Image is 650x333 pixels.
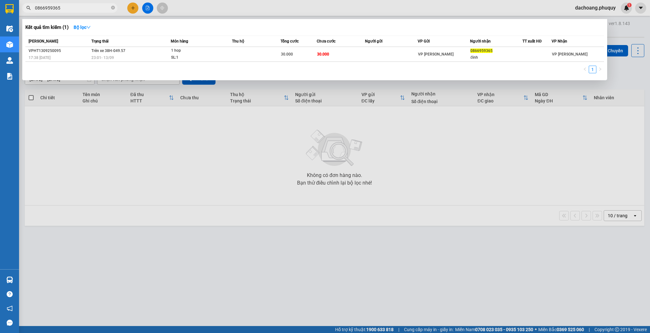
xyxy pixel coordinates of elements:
[7,320,13,326] span: message
[29,48,90,54] div: VPHT1309250095
[91,49,125,53] span: Trên xe 38H-049.57
[232,39,244,43] span: Thu hộ
[29,55,50,60] span: 17:38 [DATE]
[598,67,602,71] span: right
[470,54,522,61] div: đinh
[25,24,69,31] h3: Kết quả tìm kiếm ( 1 )
[69,22,96,32] button: Bộ lọcdown
[317,52,329,56] span: 30.000
[589,66,596,73] a: 1
[7,305,13,311] span: notification
[111,6,115,10] span: close-circle
[581,66,589,73] button: left
[29,39,58,43] span: [PERSON_NAME]
[6,41,13,48] img: warehouse-icon
[596,66,604,73] button: right
[171,39,188,43] span: Món hàng
[281,52,293,56] span: 30.000
[281,39,299,43] span: Tổng cước
[5,4,14,14] img: logo-vxr
[91,55,114,60] span: 23:01 - 13/09
[111,5,115,11] span: close-circle
[470,49,493,53] span: 0866959365
[552,52,587,56] span: VP [PERSON_NAME]
[171,47,219,54] div: 1 hop
[317,39,335,43] span: Chưa cước
[581,66,589,73] li: Previous Page
[596,66,604,73] li: Next Page
[6,25,13,32] img: warehouse-icon
[522,39,542,43] span: TT xuất HĐ
[171,54,219,61] div: SL: 1
[552,39,567,43] span: VP Nhận
[35,4,110,11] input: Tìm tên, số ĐT hoặc mã đơn
[6,277,13,283] img: warehouse-icon
[470,39,491,43] span: Người nhận
[6,57,13,64] img: warehouse-icon
[86,25,91,29] span: down
[418,39,430,43] span: VP Gửi
[6,73,13,80] img: solution-icon
[7,291,13,297] span: question-circle
[74,25,91,30] strong: Bộ lọc
[91,39,109,43] span: Trạng thái
[418,52,454,56] span: VP [PERSON_NAME]
[365,39,382,43] span: Người gửi
[26,6,31,10] span: search
[583,67,587,71] span: left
